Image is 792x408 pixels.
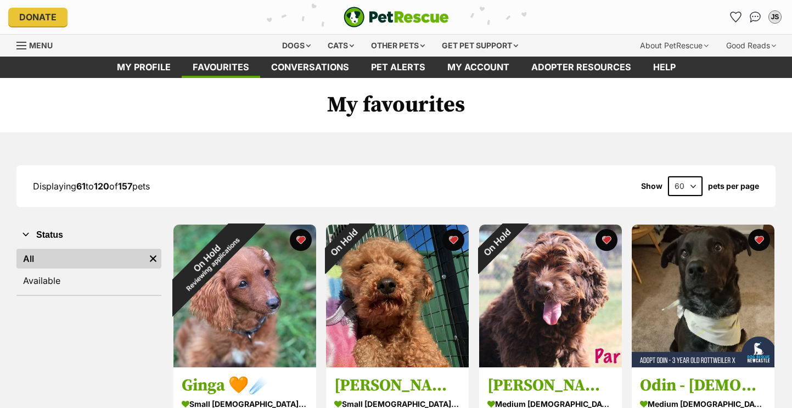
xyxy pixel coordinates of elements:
a: PetRescue [344,7,449,27]
div: On Hold [465,211,529,275]
strong: 61 [76,181,86,192]
a: Favourites [727,8,744,26]
img: Ginga 🧡☄️ [173,225,316,367]
a: On Hold [326,359,469,370]
h3: Odin - [DEMOGRAPHIC_DATA] Rottweiler X [640,375,766,396]
a: Remove filter [145,249,161,269]
h3: [PERSON_NAME] [487,375,614,396]
button: My account [766,8,784,26]
button: favourite [595,229,617,251]
a: Adopter resources [520,57,642,78]
div: Good Reads [718,35,784,57]
img: chat-41dd97257d64d25036548639549fe6c8038ab92f7586957e7f3b1b290dea8141.svg [750,12,761,23]
div: On Hold [149,200,270,322]
strong: 120 [94,181,109,192]
a: Available [16,271,161,290]
a: Help [642,57,687,78]
div: About PetRescue [632,35,716,57]
div: On Hold [312,211,376,275]
ul: Account quick links [727,8,784,26]
div: JS [769,12,780,23]
button: favourite [442,229,464,251]
span: Menu [29,41,53,50]
div: Dogs [274,35,318,57]
span: Show [641,182,662,191]
a: Menu [16,35,60,54]
img: logo-e224e6f780fb5917bec1dbf3a21bbac754714ae5b6737aabdf751b685950b380.svg [344,7,449,27]
img: Parker [479,225,622,367]
label: pets per page [708,182,759,191]
strong: 157 [118,181,132,192]
button: Status [16,228,161,242]
div: Other pets [363,35,432,57]
a: On HoldReviewing applications [173,359,316,370]
a: My account [436,57,520,78]
h3: [PERSON_NAME] [334,375,460,396]
div: Get pet support [434,35,526,57]
a: conversations [260,57,360,78]
a: Favourites [182,57,260,78]
a: Donate [8,8,68,26]
button: favourite [748,229,770,251]
span: Reviewing applications [185,236,241,293]
button: favourite [289,229,311,251]
a: My profile [106,57,182,78]
span: Displaying to of pets [33,181,150,192]
a: Pet alerts [360,57,436,78]
img: Samual [326,225,469,367]
img: Odin - 3 Year Old Rottweiler X [632,225,774,367]
a: All [16,249,145,269]
a: Conversations [746,8,764,26]
h3: Ginga 🧡☄️ [182,375,308,396]
div: Status [16,247,161,295]
div: Cats [320,35,362,57]
a: On Hold [479,359,622,370]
